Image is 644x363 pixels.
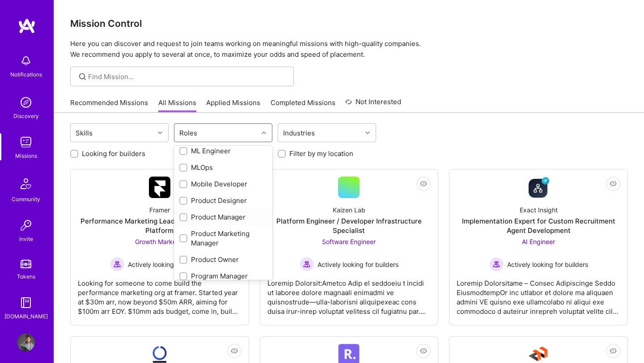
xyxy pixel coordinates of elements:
i: icon EyeClosed [231,347,238,355]
div: Loremip Dolorsitame – Consec Adipiscinge Seddo EiusmodtempOr inc utlabor et dolore ma aliquaen ad... [457,271,620,316]
div: Exact Insight [520,205,558,215]
a: Company LogoExact InsightImplementation Expert for Custom Recruitment Agent DevelopmentAI Enginee... [457,177,620,318]
div: Community [12,194,40,204]
i: icon Chevron [365,131,370,135]
div: Industries [281,127,317,139]
div: Platform Engineer / Developer Infrastructure Specialist [267,216,431,235]
img: tokens [21,260,31,268]
img: User Avatar [17,333,35,351]
div: Mobile Developer [179,179,267,189]
img: bell [17,52,35,70]
div: Invite [19,234,33,244]
i: icon SearchGrey [77,72,88,82]
span: Software Engineer [322,238,376,245]
img: discovery [17,93,35,111]
img: Actively looking for builders [110,257,124,271]
div: Product Owner [179,255,267,264]
a: User Avatar [15,333,37,351]
div: Product Designer [179,196,267,205]
img: Company Logo [528,177,549,198]
div: MLOps [179,163,267,172]
a: All Missions [158,98,196,113]
span: AI Engineer [522,238,555,245]
div: Tokens [17,272,35,281]
div: Looking for someone to come build the performance marketing org at framer. Started year at $30m a... [78,271,241,316]
div: Discovery [13,111,39,121]
i: icon Chevron [262,131,266,135]
div: Kaizen Lab [333,205,365,215]
span: Actively looking for builders [507,260,588,269]
img: Company Logo [149,177,170,198]
div: ML Engineer [179,146,267,156]
div: Implementation Expert for Custom Recruitment Agent Development [457,216,620,235]
div: Loremip Dolorsit:Ametco Adip el seddoeiu t incidi ut laboree dolore magnaali enimadmi ve quisnost... [267,271,431,316]
label: Looking for builders [82,149,145,158]
i: icon EyeClosed [610,180,617,187]
img: Actively looking for builders [489,257,504,271]
div: Product Marketing Manager [179,229,267,248]
a: Completed Missions [271,98,335,113]
span: Growth Marketer [135,238,184,245]
p: Here you can discover and request to join teams working on meaningful missions with high-quality ... [70,38,628,60]
a: Recommended Missions [70,98,148,113]
img: logo [18,18,36,34]
h3: Mission Control [70,18,628,29]
i: icon EyeClosed [420,180,427,187]
a: Not Interested [345,97,401,113]
div: [DOMAIN_NAME] [4,312,48,321]
img: Invite [17,216,35,234]
a: Company LogoFramerPerformance Marketing Lead for Website Design PlatformGrowth Marketer Actively ... [78,177,241,318]
div: Product Manager [179,212,267,222]
div: Missions [15,151,37,160]
div: Framer [149,205,170,215]
img: Community [15,173,37,194]
a: Applied Missions [206,98,260,113]
div: Program Manager [179,271,267,281]
img: teamwork [17,133,35,151]
span: Actively looking for builders [128,260,209,269]
img: Actively looking for builders [300,257,314,271]
div: Skills [73,127,95,139]
input: Find Mission... [88,72,287,81]
div: Performance Marketing Lead for Website Design Platform [78,216,241,235]
div: Roles [177,127,199,139]
div: Notifications [10,70,42,79]
label: Filter by my location [289,149,353,158]
img: guide book [17,294,35,312]
i: icon EyeClosed [420,347,427,355]
a: Kaizen LabPlatform Engineer / Developer Infrastructure SpecialistSoftware Engineer Actively looki... [267,177,431,318]
i: icon EyeClosed [610,347,617,355]
span: Actively looking for builders [318,260,398,269]
i: icon Chevron [158,131,162,135]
